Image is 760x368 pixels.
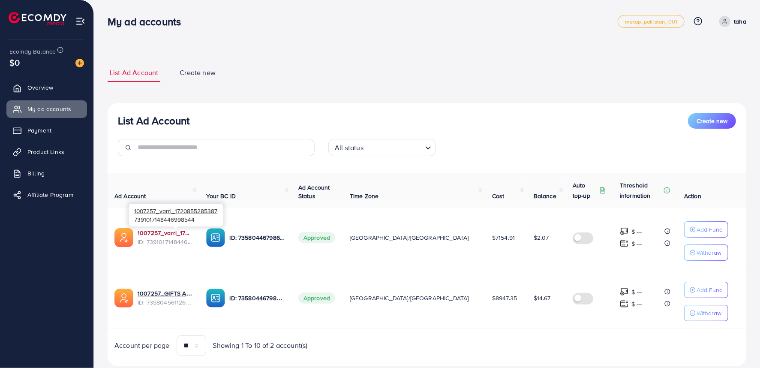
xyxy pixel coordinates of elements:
[110,68,158,78] span: List Ad Account
[229,232,284,243] p: ID: 7358044679864254480
[684,282,728,298] button: Add Fund
[350,233,469,242] span: [GEOGRAPHIC_DATA]/[GEOGRAPHIC_DATA]
[620,299,629,308] img: top-up amount
[492,294,517,302] span: $8947.35
[492,192,505,200] span: Cost
[697,285,723,295] p: Add Fund
[213,341,308,350] span: Showing 1 To 10 of 2 account(s)
[114,228,133,247] img: ic-ads-acc.e4c84228.svg
[620,239,629,248] img: top-up amount
[684,221,728,238] button: Add Fund
[684,305,728,321] button: Withdraw
[631,287,642,297] p: $ ---
[620,227,629,236] img: top-up amount
[328,139,436,156] div: Search for option
[618,15,685,28] a: metap_pakistan_001
[206,192,236,200] span: Your BC ID
[534,233,549,242] span: $2.07
[625,19,677,24] span: metap_pakistan_001
[697,247,721,258] p: Withdraw
[724,329,754,362] iframe: Chat
[534,294,551,302] span: $14.67
[350,294,469,302] span: [GEOGRAPHIC_DATA]/[GEOGRAPHIC_DATA]
[697,224,723,235] p: Add Fund
[298,183,330,200] span: Ad Account Status
[298,232,335,243] span: Approved
[114,289,133,308] img: ic-ads-acc.e4c84228.svg
[229,293,284,303] p: ID: 7358044679864254480
[620,287,629,296] img: top-up amount
[138,289,192,307] div: <span class='underline'>1007257_GIFTS ADS_1713178508862</span></br>7358045611263918081
[27,169,45,178] span: Billing
[27,148,64,156] span: Product Links
[129,204,223,226] div: 7391017148446998544
[108,15,188,28] h3: My ad accounts
[631,299,642,309] p: $ ---
[684,192,701,200] span: Action
[206,289,225,308] img: ic-ba-acc.ded83a64.svg
[138,229,192,237] a: 1007257_varri_1720855285387
[6,79,87,96] a: Overview
[118,115,189,127] h3: List Ad Account
[27,105,71,113] span: My ad accounts
[138,289,192,298] a: 1007257_GIFTS ADS_1713178508862
[492,233,515,242] span: $7154.91
[180,68,216,78] span: Create new
[688,113,736,129] button: Create new
[6,186,87,203] a: Affiliate Program
[6,100,87,118] a: My ad accounts
[27,126,51,135] span: Payment
[366,140,422,154] input: Search for option
[6,122,87,139] a: Payment
[631,238,642,249] p: $ ---
[298,293,335,304] span: Approved
[573,180,598,201] p: Auto top-up
[734,16,746,27] p: taha
[9,56,20,69] span: $0
[75,59,84,67] img: image
[697,308,721,318] p: Withdraw
[6,143,87,160] a: Product Links
[6,165,87,182] a: Billing
[716,16,746,27] a: taha
[350,192,378,200] span: Time Zone
[631,226,642,237] p: $ ---
[620,180,662,201] p: Threshold information
[27,83,53,92] span: Overview
[134,207,217,215] span: 1007257_varri_1720855285387
[27,190,73,199] span: Affiliate Program
[138,298,192,307] span: ID: 7358045611263918081
[697,117,727,125] span: Create new
[9,47,56,56] span: Ecomdy Balance
[9,12,66,25] img: logo
[534,192,556,200] span: Balance
[333,142,365,154] span: All status
[114,341,170,350] span: Account per page
[684,244,728,261] button: Withdraw
[75,16,85,26] img: menu
[114,192,146,200] span: Ad Account
[138,238,192,246] span: ID: 7391017148446998544
[206,228,225,247] img: ic-ba-acc.ded83a64.svg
